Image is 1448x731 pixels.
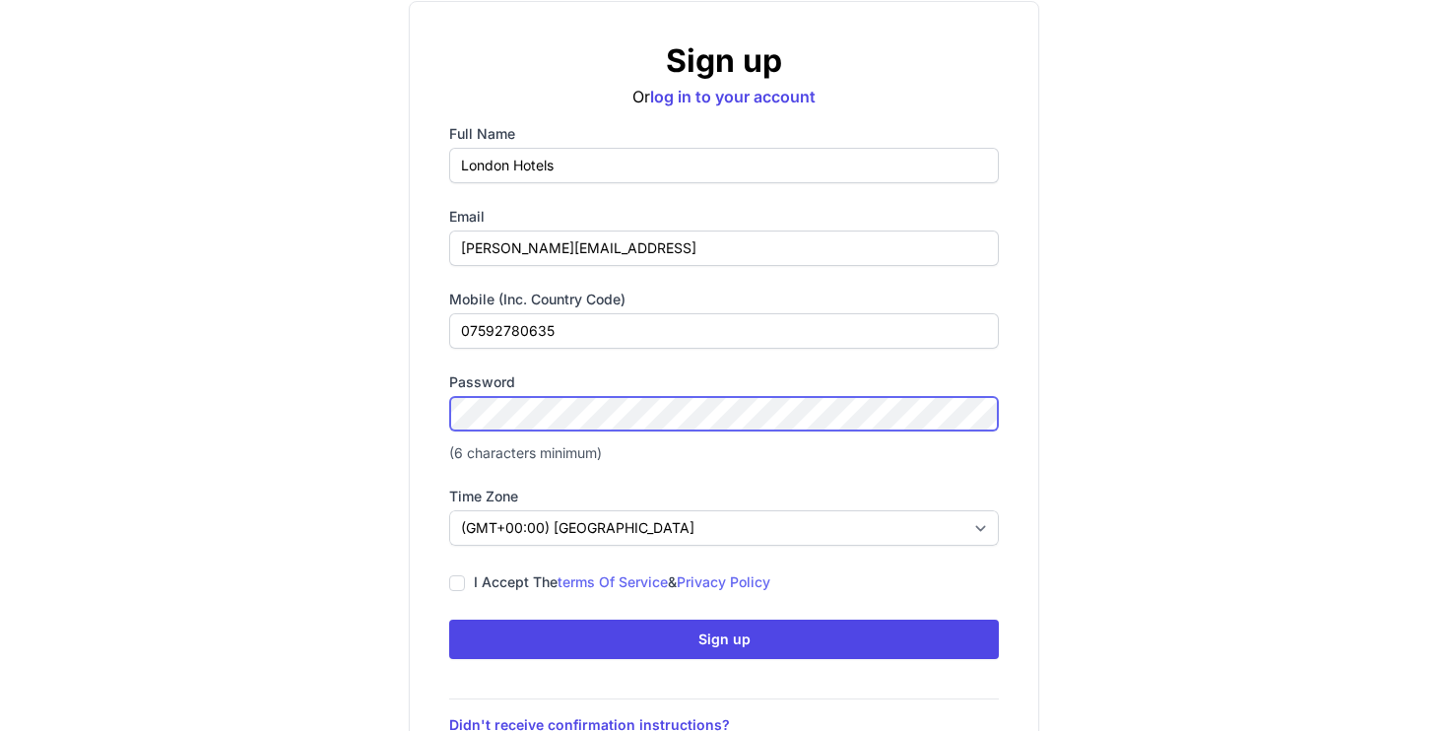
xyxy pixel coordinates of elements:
[449,620,999,659] button: Sign up
[698,631,751,647] span: Sign up
[449,313,999,349] input: +447592780624
[449,487,999,506] label: Time zone
[650,87,816,106] a: log in to your account
[449,41,999,81] h2: Sign up
[449,41,999,108] div: Or
[449,148,999,183] input: Brian Chesky
[449,207,999,227] label: Email
[558,573,668,590] a: terms of service
[449,124,999,144] label: Full name
[474,572,770,592] label: I accept the &
[449,231,999,266] input: you@example.com
[449,290,999,309] label: Mobile (inc. country code)
[449,443,999,463] p: (6 characters minimum)
[677,573,770,590] a: privacy policy
[449,372,999,392] label: Password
